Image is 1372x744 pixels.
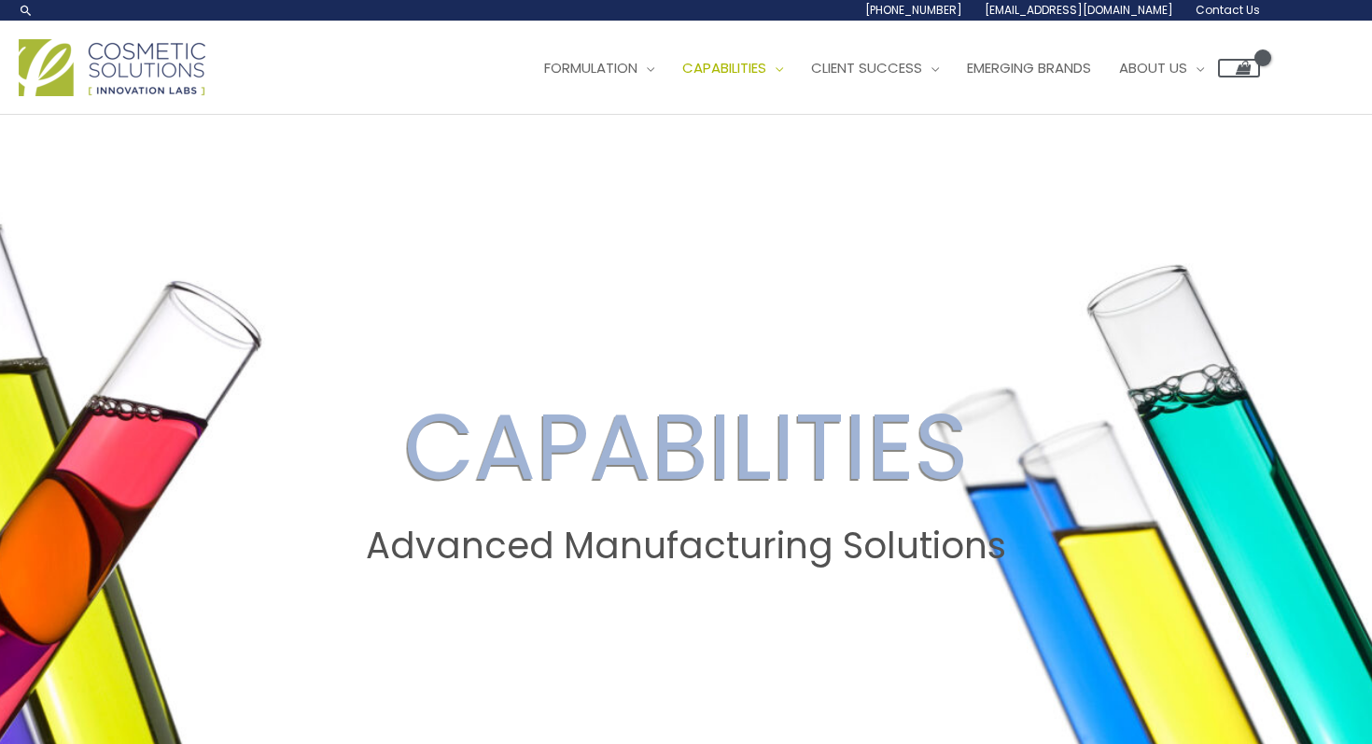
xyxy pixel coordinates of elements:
span: Capabilities [682,58,766,77]
span: Formulation [544,58,637,77]
h2: Advanced Manufacturing Solutions [18,525,1354,568]
a: Emerging Brands [953,40,1105,96]
a: View Shopping Cart, empty [1218,59,1260,77]
span: Emerging Brands [967,58,1091,77]
a: Formulation [530,40,668,96]
a: Client Success [797,40,953,96]
span: About Us [1119,58,1187,77]
h2: CAPABILITIES [18,392,1354,502]
a: Search icon link [19,3,34,18]
img: Cosmetic Solutions Logo [19,39,205,96]
span: [PHONE_NUMBER] [865,2,962,18]
span: Contact Us [1196,2,1260,18]
a: Capabilities [668,40,797,96]
nav: Site Navigation [516,40,1260,96]
span: [EMAIL_ADDRESS][DOMAIN_NAME] [985,2,1173,18]
span: Client Success [811,58,922,77]
a: About Us [1105,40,1218,96]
